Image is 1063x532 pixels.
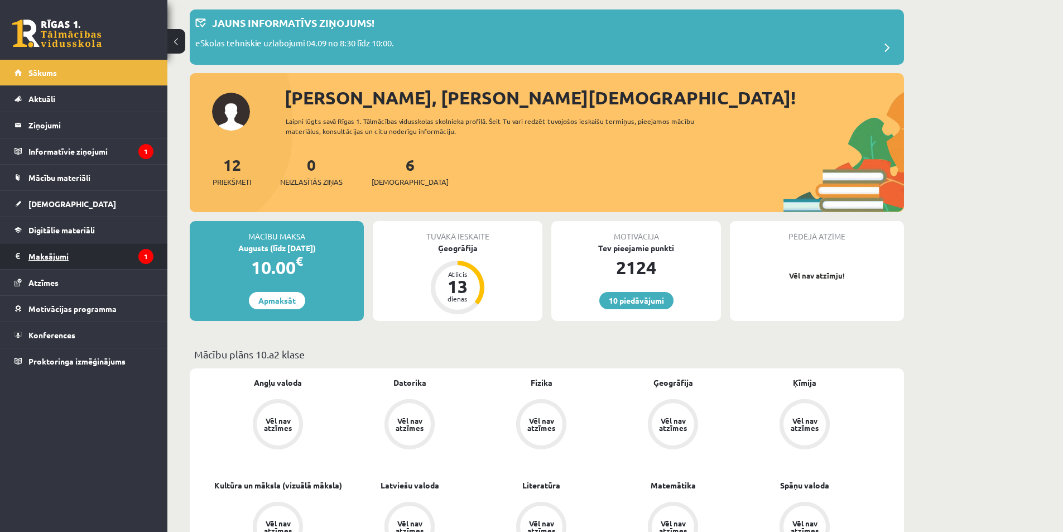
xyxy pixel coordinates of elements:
[15,270,153,295] a: Atzīmes
[28,94,55,104] span: Aktuāli
[280,155,343,188] a: 0Neizlasītās ziņas
[28,304,117,314] span: Motivācijas programma
[657,417,689,432] div: Vēl nav atzīmes
[214,480,342,491] a: Kultūra un māksla (vizuālā māksla)
[15,191,153,217] a: [DEMOGRAPHIC_DATA]
[599,292,674,309] a: 10 piedāvājumi
[15,86,153,112] a: Aktuāli
[372,176,449,188] span: [DEMOGRAPHIC_DATA]
[475,399,607,452] a: Vēl nav atzīmes
[15,138,153,164] a: Informatīvie ziņojumi1
[15,60,153,85] a: Sākums
[212,15,374,30] p: Jauns informatīvs ziņojums!
[15,348,153,374] a: Proktoringa izmēģinājums
[12,20,102,47] a: Rīgas 1. Tālmācības vidusskola
[28,330,75,340] span: Konferences
[212,399,344,452] a: Vēl nav atzīmes
[551,254,721,281] div: 2124
[190,254,364,281] div: 10.00
[780,480,829,491] a: Spāņu valoda
[441,295,474,302] div: dienas
[213,176,251,188] span: Priekšmeti
[190,221,364,242] div: Mācību maksa
[15,243,153,269] a: Maksājumi1
[344,399,475,452] a: Vēl nav atzīmes
[373,242,542,254] div: Ģeogrāfija
[28,356,126,366] span: Proktoringa izmēģinājums
[551,221,721,242] div: Motivācija
[522,480,560,491] a: Literatūra
[381,480,439,491] a: Latviešu valoda
[735,270,898,281] p: Vēl nav atzīmju!
[195,15,898,59] a: Jauns informatīvs ziņojums! eSkolas tehniskie uzlabojumi 04.09 no 8:30 līdz 10:00.
[286,116,714,136] div: Laipni lūgts savā Rīgas 1. Tālmācības vidusskolas skolnieka profilā. Šeit Tu vari redzēt tuvojošo...
[28,138,153,164] legend: Informatīvie ziņojumi
[373,221,542,242] div: Tuvākā ieskaite
[441,277,474,295] div: 13
[372,155,449,188] a: 6[DEMOGRAPHIC_DATA]
[531,377,552,389] a: Fizika
[15,322,153,348] a: Konferences
[739,399,870,452] a: Vēl nav atzīmes
[653,377,693,389] a: Ģeogrāfija
[285,84,904,111] div: [PERSON_NAME], [PERSON_NAME][DEMOGRAPHIC_DATA]!
[28,225,95,235] span: Digitālie materiāli
[15,165,153,190] a: Mācību materiāli
[28,277,59,287] span: Atzīmes
[28,199,116,209] span: [DEMOGRAPHIC_DATA]
[213,155,251,188] a: 12Priekšmeti
[394,417,425,432] div: Vēl nav atzīmes
[793,377,816,389] a: Ķīmija
[15,296,153,322] a: Motivācijas programma
[195,37,394,52] p: eSkolas tehniskie uzlabojumi 04.09 no 8:30 līdz 10:00.
[28,172,90,183] span: Mācību materiāli
[730,221,904,242] div: Pēdējā atzīme
[373,242,542,316] a: Ģeogrāfija Atlicis 13 dienas
[15,217,153,243] a: Digitālie materiāli
[254,377,302,389] a: Angļu valoda
[28,112,153,138] legend: Ziņojumi
[441,271,474,277] div: Atlicis
[526,417,557,432] div: Vēl nav atzīmes
[138,144,153,159] i: 1
[280,176,343,188] span: Neizlasītās ziņas
[28,68,57,78] span: Sākums
[789,417,820,432] div: Vēl nav atzīmes
[296,253,303,269] span: €
[249,292,305,309] a: Apmaksāt
[15,112,153,138] a: Ziņojumi
[138,249,153,264] i: 1
[651,480,696,491] a: Matemātika
[28,243,153,269] legend: Maksājumi
[607,399,739,452] a: Vēl nav atzīmes
[551,242,721,254] div: Tev pieejamie punkti
[393,377,426,389] a: Datorika
[194,347,900,362] p: Mācību plāns 10.a2 klase
[262,417,294,432] div: Vēl nav atzīmes
[190,242,364,254] div: Augusts (līdz [DATE])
